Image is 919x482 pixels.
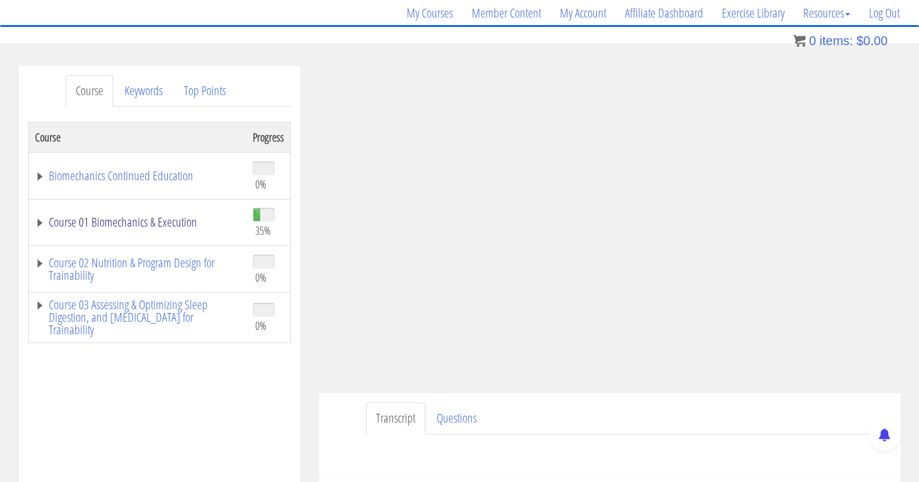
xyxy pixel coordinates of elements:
a: Course 01 Biomechanics & Execution [35,216,240,228]
a: Transcript [366,403,425,434]
span: 0% [255,270,267,284]
bdi: 0.00 [856,34,888,48]
a: Questions [427,403,487,434]
img: icon11.png [793,34,806,47]
a: Course [66,75,113,107]
th: Progress [246,122,291,152]
a: Course 03 Assessing & Optimizing Sleep Digestion, and [MEDICAL_DATA] for Trainability [35,299,240,336]
span: 35% [255,223,271,237]
span: items: [820,34,853,48]
a: Keywords [114,75,173,107]
span: 0% [255,177,267,191]
a: Biomechanics Continued Education [35,170,240,182]
a: Top Points [174,75,236,107]
span: 0 [809,34,816,48]
a: Course 02 Nutrition & Program Design for Trainability [35,257,240,282]
th: Course [28,122,246,152]
span: 0% [255,319,267,332]
a: 0 items: $0.00 [793,34,888,48]
span: $ [856,34,863,48]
